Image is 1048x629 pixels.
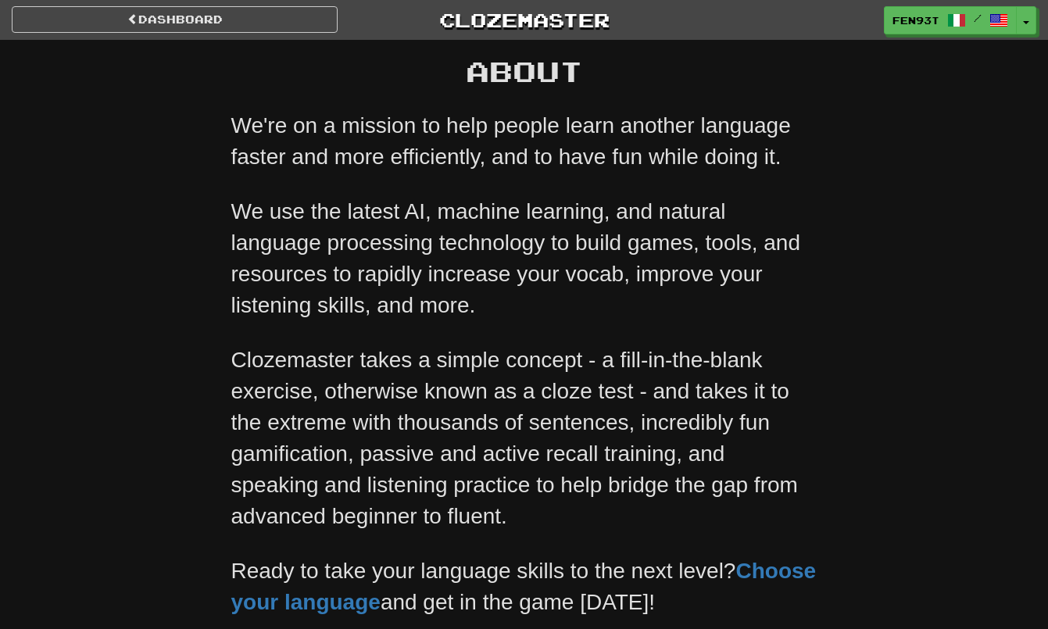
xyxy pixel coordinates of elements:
a: Choose your language [231,559,817,614]
a: Dashboard [12,6,338,33]
a: fen93t / [884,6,1017,34]
h1: About [231,55,817,87]
p: We use the latest AI, machine learning, and natural language processing technology to build games... [231,196,817,321]
span: / [974,13,982,23]
a: Clozemaster [361,6,687,34]
p: We're on a mission to help people learn another language faster and more efficiently, and to have... [231,110,817,173]
span: fen93t [892,13,939,27]
p: Ready to take your language skills to the next level? and get in the game [DATE]! [231,556,817,618]
p: Clozemaster takes a simple concept - a fill-in-the-blank exercise, otherwise known as a cloze tes... [231,345,817,532]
